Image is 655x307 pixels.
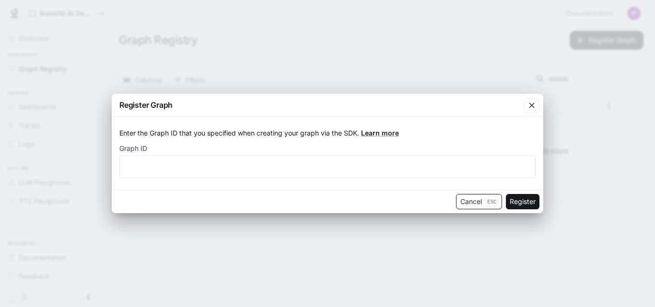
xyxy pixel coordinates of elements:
a: Learn more [361,129,399,137]
p: Graph ID [119,145,147,152]
button: CancelEsc [456,194,502,209]
p: Register Graph [119,99,173,111]
p: Esc [486,196,498,207]
p: Enter the Graph ID that you specified when creating your graph via the SDK. [119,128,536,138]
button: Register [506,194,539,209]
